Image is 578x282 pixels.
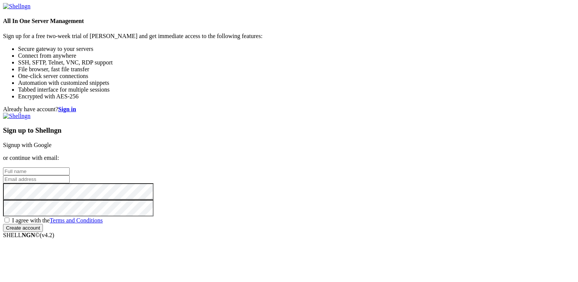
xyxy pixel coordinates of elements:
[18,73,575,80] li: One-click server connections
[3,142,52,148] a: Signup with Google
[3,175,70,183] input: Email address
[5,218,9,222] input: I agree with theTerms and Conditions
[40,232,55,238] span: 4.2.0
[18,93,575,100] li: Encrypted with AES-256
[3,3,30,10] img: Shellngn
[50,217,103,224] a: Terms and Conditions
[22,232,35,238] b: NGN
[12,217,103,224] span: I agree with the
[18,66,575,73] li: File browser, fast file transfer
[3,113,30,120] img: Shellngn
[3,167,70,175] input: Full name
[58,106,76,112] a: Sign in
[3,126,575,135] h3: Sign up to Shellngn
[3,18,575,25] h4: All In One Server Management
[18,80,575,86] li: Automation with customized snippets
[3,224,43,232] input: Create account
[3,232,54,238] span: SHELL ©
[18,46,575,52] li: Secure gateway to your servers
[18,52,575,59] li: Connect from anywhere
[3,33,575,40] p: Sign up for a free two-week trial of [PERSON_NAME] and get immediate access to the following feat...
[3,155,575,161] p: or continue with email:
[3,106,575,113] div: Already have account?
[18,59,575,66] li: SSH, SFTP, Telnet, VNC, RDP support
[18,86,575,93] li: Tabbed interface for multiple sessions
